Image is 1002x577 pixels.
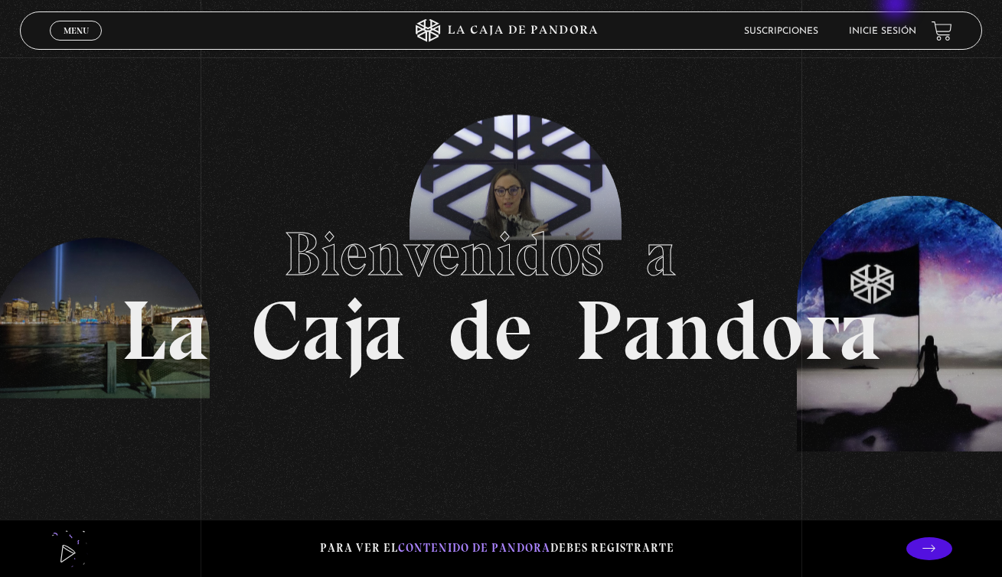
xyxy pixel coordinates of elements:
span: Bienvenidos a [284,217,719,291]
span: Cerrar [58,39,94,50]
a: Suscripciones [744,27,818,36]
span: contenido de Pandora [398,541,550,555]
span: Menu [64,26,89,35]
p: Para ver el debes registrarte [320,538,674,559]
a: Inicie sesión [849,27,916,36]
h1: La Caja de Pandora [121,204,881,373]
a: View your shopping cart [932,21,952,41]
